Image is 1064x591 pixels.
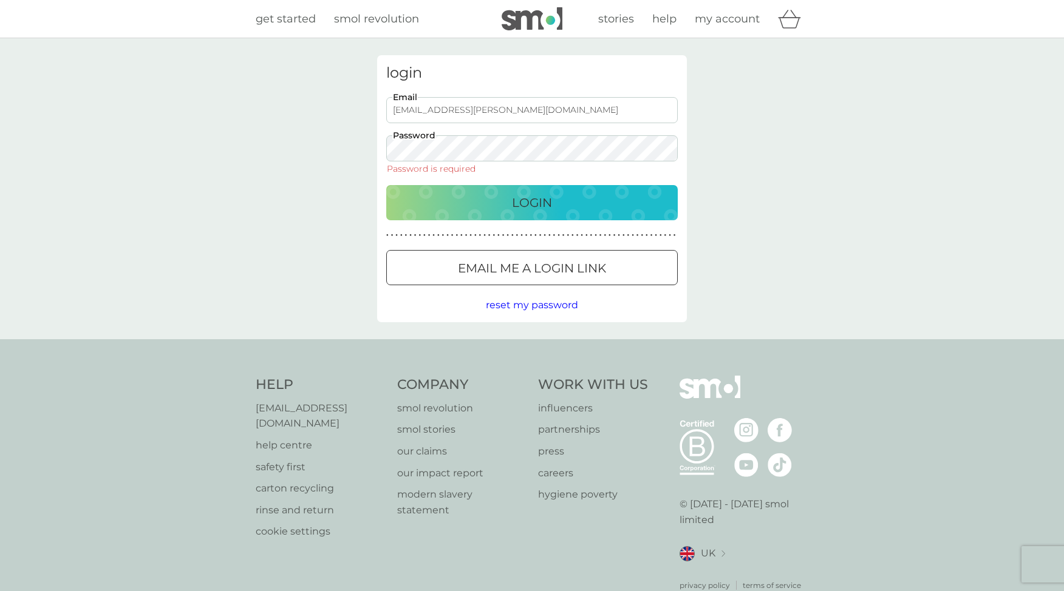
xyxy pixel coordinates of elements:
[409,232,412,238] p: ●
[511,232,514,238] p: ●
[483,232,486,238] p: ●
[486,299,578,311] span: reset my password
[423,232,426,238] p: ●
[442,232,445,238] p: ●
[652,12,677,25] span: help
[553,232,556,238] p: ●
[493,232,495,238] p: ●
[405,232,408,238] p: ●
[479,232,482,238] p: ●
[386,64,678,82] h3: login
[418,232,421,238] p: ●
[655,232,657,238] p: ●
[446,232,449,238] p: ●
[680,579,730,591] a: privacy policy
[386,185,678,220] button: Login
[576,232,579,238] p: ●
[680,546,695,561] img: UK flag
[397,487,527,518] a: modern slavery statement
[451,232,454,238] p: ●
[397,400,527,416] a: smol revolution
[622,232,625,238] p: ●
[256,400,385,431] a: [EMAIL_ADDRESS][DOMAIN_NAME]
[562,232,565,238] p: ●
[778,7,808,31] div: basket
[609,232,611,238] p: ●
[538,444,648,459] a: press
[669,232,671,238] p: ●
[734,418,759,442] img: visit the smol Instagram page
[386,164,476,173] div: Password is required
[646,232,648,238] p: ●
[455,232,458,238] p: ●
[558,232,560,238] p: ●
[506,232,509,238] p: ●
[432,232,435,238] p: ●
[397,422,527,437] a: smol stories
[256,10,316,28] a: get started
[256,459,385,475] a: safety first
[695,10,760,28] a: my account
[680,496,809,527] p: © [DATE] - [DATE] smol limited
[598,12,634,25] span: stories
[386,250,678,285] button: Email me a login link
[590,232,593,238] p: ●
[256,376,385,394] h4: Help
[768,453,792,477] img: visit the smol Tiktok page
[512,193,552,212] p: Login
[428,232,431,238] p: ●
[538,465,648,481] a: careers
[674,232,676,238] p: ●
[502,7,562,30] img: smol
[465,232,468,238] p: ●
[502,232,505,238] p: ●
[641,232,643,238] p: ●
[701,545,715,561] span: UK
[618,232,620,238] p: ●
[538,422,648,437] a: partnerships
[516,232,519,238] p: ●
[486,297,578,313] button: reset my password
[256,502,385,518] p: rinse and return
[334,12,419,25] span: smol revolution
[613,232,616,238] p: ●
[334,10,419,28] a: smol revolution
[664,232,667,238] p: ●
[386,232,389,238] p: ●
[458,258,606,278] p: Email me a login link
[497,232,500,238] p: ●
[256,437,385,453] a: help centre
[538,487,648,502] a: hygiene poverty
[636,232,639,238] p: ●
[695,12,760,25] span: my account
[474,232,477,238] p: ●
[734,453,759,477] img: visit the smol Youtube page
[520,232,523,238] p: ●
[660,232,662,238] p: ●
[581,232,583,238] p: ●
[599,232,602,238] p: ●
[414,232,417,238] p: ●
[721,550,725,557] img: select a new location
[650,232,653,238] p: ●
[538,400,648,416] a: influencers
[548,232,551,238] p: ●
[627,232,630,238] p: ●
[256,481,385,496] a: carton recycling
[604,232,606,238] p: ●
[397,444,527,459] a: our claims
[538,376,648,394] h4: Work With Us
[743,579,801,591] a: terms of service
[598,10,634,28] a: stories
[397,465,527,481] p: our impact report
